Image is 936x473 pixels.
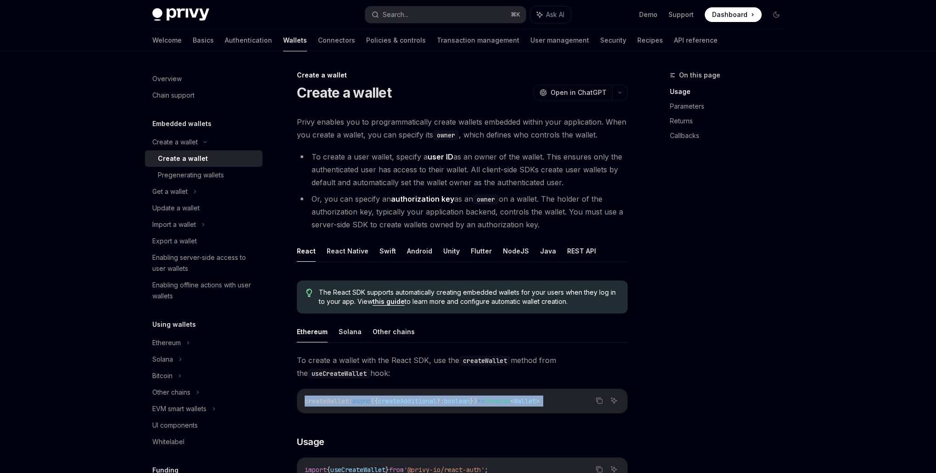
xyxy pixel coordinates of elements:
[145,87,262,104] a: Chain support
[152,280,257,302] div: Enabling offline actions with user wallets
[152,387,190,398] div: Other chains
[145,249,262,277] a: Enabling server-side access to user wallets
[152,252,257,274] div: Enabling server-side access to user wallets
[444,397,470,405] span: boolean
[365,6,526,23] button: Search...⌘K
[391,194,454,203] strong: authorization key
[540,240,556,262] button: Java
[145,200,262,216] a: Update a wallet
[546,10,564,19] span: Ask AI
[297,321,328,342] button: Ethereum
[371,397,378,405] span: ({
[373,297,405,306] a: this guide
[383,9,408,20] div: Search...
[145,434,262,450] a: Whitelabel
[152,403,206,414] div: EVM smart wallets
[551,88,607,97] span: Open in ChatGPT
[593,395,605,407] button: Copy the contents from the code block
[152,319,196,330] h5: Using wallets
[471,240,492,262] button: Flutter
[669,10,694,19] a: Support
[152,236,197,247] div: Export a wallet
[674,29,718,51] a: API reference
[530,29,589,51] a: User management
[225,29,272,51] a: Authentication
[600,29,626,51] a: Security
[459,356,511,366] code: createWallet
[485,397,510,405] span: Promise
[152,137,198,148] div: Create a wallet
[433,130,459,140] code: owner
[679,70,720,81] span: On this page
[152,29,182,51] a: Welcome
[152,118,212,129] h5: Embedded wallets
[152,370,173,381] div: Bitcoin
[327,240,368,262] button: React Native
[349,397,352,405] span: :
[437,29,519,51] a: Transaction management
[297,115,628,141] span: Privy enables you to programmatically create wallets embedded within your application. When you c...
[152,420,198,431] div: UI components
[283,29,307,51] a: Wallets
[428,152,453,161] strong: user ID
[470,397,477,405] span: })
[145,277,262,304] a: Enabling offline actions with user wallets
[152,354,173,365] div: Solana
[443,240,460,262] button: Unity
[378,397,437,405] span: createAdditional
[534,85,612,100] button: Open in ChatGPT
[473,194,499,204] code: owner
[297,71,628,80] div: Create a wallet
[319,288,618,306] span: The React SDK supports automatically creating embedded wallets for your users when they log in to...
[152,8,209,21] img: dark logo
[705,7,762,22] a: Dashboard
[152,73,182,84] div: Overview
[193,29,214,51] a: Basics
[297,84,391,101] h1: Create a wallet
[477,397,485,405] span: =>
[152,219,196,230] div: Import a wallet
[510,397,514,405] span: <
[503,240,529,262] button: NodeJS
[373,321,415,342] button: Other chains
[530,6,571,23] button: Ask AI
[514,397,536,405] span: Wallet
[366,29,426,51] a: Policies & controls
[145,233,262,249] a: Export a wallet
[639,10,657,19] a: Demo
[352,397,371,405] span: async
[145,417,262,434] a: UI components
[670,114,791,128] a: Returns
[339,321,362,342] button: Solana
[297,150,628,189] li: To create a user wallet, specify a as an owner of the wallet. This ensures only the authenticated...
[407,240,432,262] button: Android
[567,240,596,262] button: REST API
[670,99,791,114] a: Parameters
[158,153,208,164] div: Create a wallet
[318,29,355,51] a: Connectors
[152,203,200,214] div: Update a wallet
[637,29,663,51] a: Recipes
[152,337,181,348] div: Ethereum
[608,395,620,407] button: Ask AI
[712,10,747,19] span: Dashboard
[536,397,540,405] span: >
[152,436,184,447] div: Whitelabel
[145,167,262,183] a: Pregenerating wallets
[769,7,784,22] button: Toggle dark mode
[670,84,791,99] a: Usage
[145,150,262,167] a: Create a wallet
[158,170,224,181] div: Pregenerating wallets
[511,11,520,18] span: ⌘ K
[297,435,324,448] span: Usage
[670,128,791,143] a: Callbacks
[152,186,188,197] div: Get a wallet
[145,71,262,87] a: Overview
[297,192,628,231] li: Or, you can specify an as an on a wallet. The holder of the authorization key, typically your app...
[379,240,396,262] button: Swift
[297,240,316,262] button: React
[297,354,628,379] span: To create a wallet with the React SDK, use the method from the hook:
[308,368,370,379] code: useCreateWallet
[437,397,444,405] span: ?:
[305,397,349,405] span: createWallet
